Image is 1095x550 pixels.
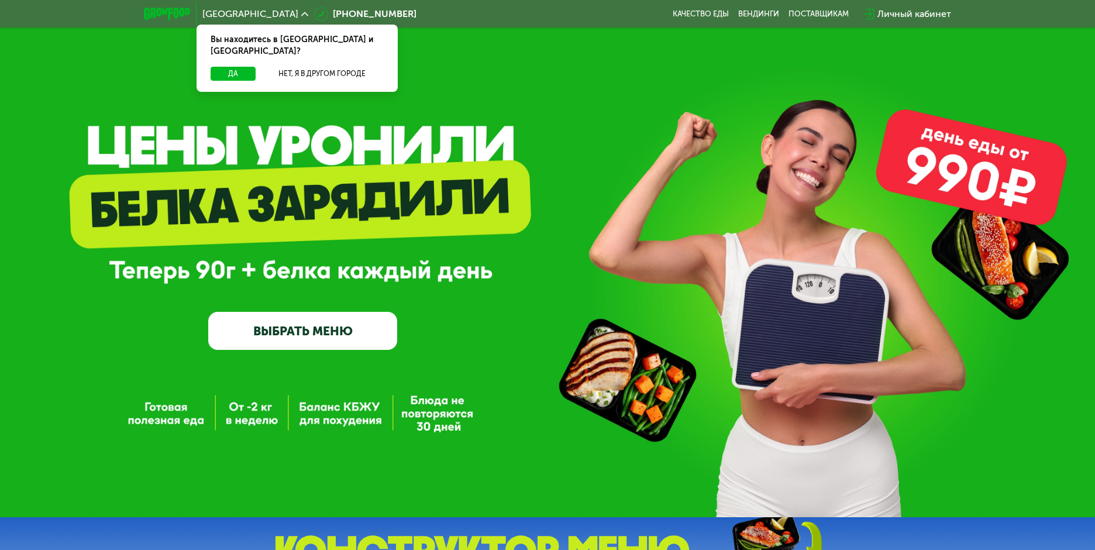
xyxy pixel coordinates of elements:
[211,67,256,81] button: Да
[738,9,779,19] a: Вендинги
[314,7,416,21] a: [PHONE_NUMBER]
[197,25,398,67] div: Вы находитесь в [GEOGRAPHIC_DATA] и [GEOGRAPHIC_DATA]?
[877,7,951,21] div: Личный кабинет
[202,9,298,19] span: [GEOGRAPHIC_DATA]
[673,9,729,19] a: Качество еды
[260,67,384,81] button: Нет, я в другом городе
[788,9,849,19] div: поставщикам
[208,312,398,350] a: ВЫБРАТЬ МЕНЮ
